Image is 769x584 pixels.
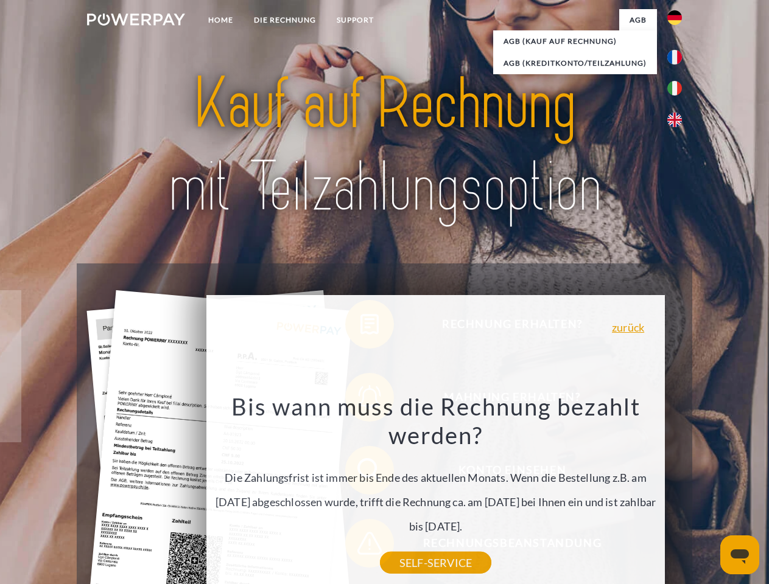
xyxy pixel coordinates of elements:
[720,535,759,574] iframe: Schaltfläche zum Öffnen des Messaging-Fensters
[493,30,657,52] a: AGB (Kauf auf Rechnung)
[244,9,326,31] a: DIE RECHNUNG
[612,322,644,333] a: zurück
[380,552,491,574] a: SELF-SERVICE
[667,10,682,25] img: de
[493,52,657,74] a: AGB (Kreditkonto/Teilzahlung)
[667,81,682,96] img: it
[87,13,185,26] img: logo-powerpay-white.svg
[116,58,653,233] img: title-powerpay_de.svg
[619,9,657,31] a: agb
[667,113,682,127] img: en
[667,50,682,64] img: fr
[326,9,384,31] a: SUPPORT
[214,392,658,450] h3: Bis wann muss die Rechnung bezahlt werden?
[198,9,244,31] a: Home
[214,392,658,563] div: Die Zahlungsfrist ist immer bis Ende des aktuellen Monats. Wenn die Bestellung z.B. am [DATE] abg...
